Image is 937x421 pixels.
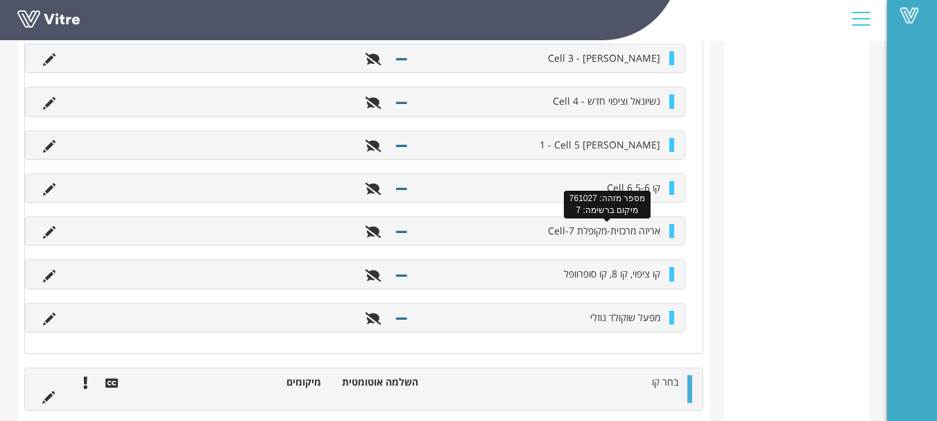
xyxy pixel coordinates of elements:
li: מיקומים [230,375,328,389]
span: בחר קו [652,375,678,388]
span: [PERSON_NAME] - Cell 3 [548,51,660,65]
span: [PERSON_NAME] 1 - Cell 5 [540,138,660,151]
span: מפעל שוקולד נוזלי [590,311,660,324]
li: השלמה אוטומטית [328,375,426,389]
div: מספר מזהה: 761027 מיקום ברשימה: 7 [564,191,651,218]
span: קו 5-6 Cell 6 [607,181,660,194]
span: נשיונאל וציפוי חדש - Cell 4 [553,94,660,108]
span: אריזה מרכזית-מקופלת Cell-7 [548,224,660,237]
span: קו ציפוי, קו 8, קו סופרוופל [564,267,660,280]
